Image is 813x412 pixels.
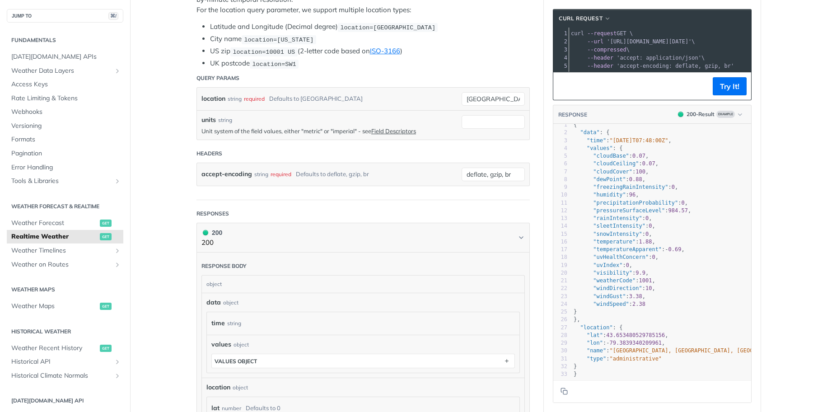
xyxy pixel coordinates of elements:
a: Weather on RoutesShow subpages for Weather on Routes [7,258,123,272]
div: 25 [553,308,567,316]
span: - [665,246,668,253]
span: get [100,303,112,310]
div: 3 [553,46,569,54]
div: 4 [553,54,569,62]
div: 13 [553,215,567,222]
button: cURL Request [556,14,614,23]
div: 3 [553,137,567,145]
span: Example [716,111,735,118]
span: "windSpeed" [593,301,629,307]
div: 12 [553,207,567,215]
a: Field Descriptors [371,127,416,135]
div: Response body [201,262,247,270]
div: 22 [553,285,567,292]
span: 100 [635,169,645,175]
div: 24 [553,300,567,308]
div: 10 [553,191,567,199]
span: 0 [649,223,652,229]
span: : [574,356,662,362]
span: 200 [678,112,683,117]
span: Pagination [11,149,121,158]
div: Defaults to [GEOGRAPHIC_DATA] [269,92,363,105]
span: 0 [626,262,629,268]
a: Versioning [7,119,123,133]
span: Access Keys [11,80,121,89]
div: 200 [201,228,222,238]
div: 21 [553,277,567,285]
a: Weather Mapsget [7,300,123,313]
span: get [100,345,112,352]
div: 5 [553,152,567,160]
li: US zip (2-letter code based on ) [210,46,530,56]
span: : , [574,137,672,144]
div: string [227,317,241,330]
div: 7 [553,168,567,176]
span: \ [571,55,705,61]
label: location [201,92,225,105]
span: --request [587,30,617,37]
span: location=10001 US [233,48,295,55]
a: Error Handling [7,161,123,174]
button: Copy to clipboard [558,80,570,93]
a: Rate Limiting & Tokens [7,92,123,105]
div: 31 [553,355,567,363]
span: --url [587,38,603,45]
span: data [206,298,221,307]
a: Weather Recent Historyget [7,342,123,355]
span: values [211,340,231,349]
button: Show subpages for Tools & Libraries [114,178,121,185]
a: Access Keys [7,78,123,91]
button: Show subpages for Weather on Routes [114,261,121,268]
span: Rate Limiting & Tokens [11,94,121,103]
span: "humidity" [593,192,626,198]
div: 19 [553,262,567,269]
div: 2 [553,129,567,136]
span: 0.88 [629,176,642,183]
span: 0.69 [668,246,682,253]
button: JUMP TO⌘/ [7,9,123,23]
span: Weather Timelines [11,246,112,255]
button: values object [212,354,514,368]
a: Weather TimelinesShow subpages for Weather Timelines [7,244,123,257]
span: 1001 [639,277,652,284]
span: : , [574,176,645,183]
span: location=[GEOGRAPHIC_DATA] [340,24,435,31]
span: "location" [580,324,612,331]
div: 1 [553,29,569,37]
span: "time" [587,137,606,144]
span: 0 [681,200,684,206]
span: "rainIntensity" [593,215,642,221]
div: string [218,116,232,124]
div: 5 [553,62,569,70]
span: Weather Forecast [11,219,98,228]
span: : , [574,192,639,198]
span: "name" [587,347,606,354]
a: Historical Climate NormalsShow subpages for Historical Climate Normals [7,369,123,383]
span: Webhooks [11,108,121,117]
div: 32 [553,363,567,370]
span: : , [574,215,652,221]
button: 200200-ResultExample [673,110,747,119]
span: \ [571,38,695,45]
span: Formats [11,135,121,144]
div: Query Params [196,74,239,82]
span: { [574,122,577,128]
label: time [211,317,225,330]
div: 30 [553,347,567,355]
span: : , [574,184,678,190]
span: } [574,363,577,370]
div: Responses [196,210,229,218]
button: Show subpages for Historical Climate Normals [114,372,121,379]
div: 26 [553,316,567,323]
span: 79.3839340209961 [610,340,662,346]
span: --header [587,63,613,69]
span: "snowIntensity" [593,231,642,237]
div: 4 [553,145,567,152]
h2: Fundamentals [7,36,123,44]
a: Formats [7,133,123,146]
span: 0 [645,215,649,221]
span: : { [574,324,622,331]
span: 0 [672,184,675,190]
span: "type" [587,356,606,362]
span: : , [574,340,665,346]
